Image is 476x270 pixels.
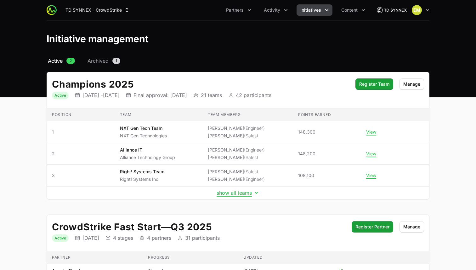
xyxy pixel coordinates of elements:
[185,235,220,241] p: 31 participants
[52,129,110,135] span: 1
[341,7,358,13] span: Content
[47,5,57,15] img: ActivitySource
[47,72,429,199] div: Initiative details
[52,172,110,179] span: 3
[337,4,369,16] button: Content
[203,108,293,121] th: Team members
[48,57,63,65] span: Active
[352,221,393,233] button: Register Partner
[86,57,122,65] a: Archived1
[377,4,407,16] img: TD SYNNEX
[120,147,175,153] p: Alliance IT
[62,4,134,16] div: Supplier switch menu
[244,169,258,174] span: (Sales)
[244,147,265,152] span: (Engineer)
[120,169,164,175] p: Right! Systems Team
[226,7,244,13] span: Partners
[112,58,120,64] span: 1
[120,154,175,161] p: Alliance Technology Group
[52,221,345,233] h2: CrowdStrike Fast Start Q3 2025
[244,176,265,182] span: (Engineer)
[264,7,280,13] span: Activity
[260,4,292,16] div: Activity menu
[337,4,369,16] div: Content menu
[47,57,429,65] nav: Initiative activity log navigation
[62,4,134,16] button: TD SYNNEX - CrowdStrike
[208,169,265,175] li: [PERSON_NAME]
[238,251,334,264] th: Updated
[47,57,76,65] a: Active2
[355,223,389,231] span: Register Partner
[244,125,265,131] span: (Engineer)
[297,4,332,16] button: Initiatives
[82,92,120,98] p: [DATE] - [DATE]
[366,151,376,157] button: View
[201,92,222,98] p: 21 teams
[217,190,259,196] button: show all teams
[47,33,149,44] h1: Initiative management
[147,235,171,241] p: 4 partners
[260,4,292,16] button: Activity
[399,221,424,233] button: Manage
[298,151,315,157] span: 148,200
[244,155,258,160] span: (Sales)
[208,176,265,182] li: [PERSON_NAME]
[66,58,75,64] span: 2
[52,151,110,157] span: 2
[222,4,255,16] div: Partners menu
[143,251,238,264] th: Progress
[120,125,167,131] p: NXT Gen Tech Team
[293,108,361,121] th: Points earned
[403,223,420,231] span: Manage
[222,4,255,16] button: Partners
[298,129,315,135] span: 148,300
[161,221,171,233] span: —
[403,80,420,88] span: Manage
[120,133,167,139] p: NXT Gen Technologies
[133,92,187,98] p: Final approval: [DATE]
[115,108,203,121] th: Team
[208,154,265,161] li: [PERSON_NAME]
[359,80,389,88] span: Register Team
[355,78,393,90] button: Register Team
[113,235,133,241] p: 4 stages
[120,176,164,182] p: Right! Systems Inc
[82,235,99,241] p: [DATE]
[366,173,376,178] button: View
[298,172,314,179] span: 108,100
[208,147,265,153] li: [PERSON_NAME]
[412,5,422,15] img: Eric Mingus
[47,251,143,264] th: Partner
[57,4,369,16] div: Main navigation
[47,108,115,121] th: Position
[88,57,109,65] span: Archived
[399,78,424,90] button: Manage
[236,92,271,98] p: 42 participants
[52,78,349,90] h2: Champions 2025
[208,133,265,139] li: [PERSON_NAME]
[366,129,376,135] button: View
[244,133,258,138] span: (Sales)
[297,4,332,16] div: Initiatives menu
[208,125,265,131] li: [PERSON_NAME]
[300,7,321,13] span: Initiatives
